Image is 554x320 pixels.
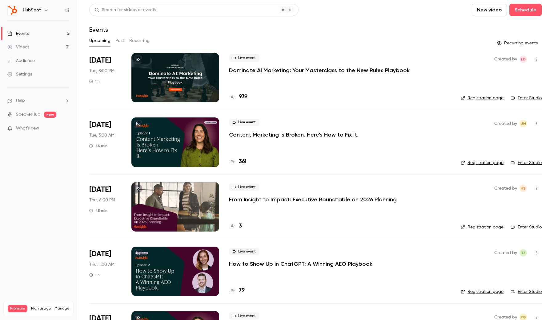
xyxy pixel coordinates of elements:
[23,7,41,13] h6: HubSpot
[16,97,25,104] span: Help
[494,249,517,256] span: Created by
[229,158,247,166] a: 361
[89,68,114,74] span: Tue, 8:00 PM
[7,71,32,77] div: Settings
[494,38,542,48] button: Recurring events
[239,158,247,166] h4: 361
[494,120,517,127] span: Created by
[7,97,70,104] li: help-dropdown-opener
[89,143,107,148] div: 45 min
[520,55,527,63] span: Elika Dizechi
[511,95,542,101] a: Enter Studio
[89,117,122,167] div: Oct 28 Tue, 1:00 PM (Australia/Sydney)
[16,111,40,118] a: SpeakerHub
[520,249,527,256] span: Rimsha Zahid
[8,5,18,15] img: HubSpot
[54,306,69,311] a: Manage
[229,93,247,101] a: 939
[229,67,410,74] a: Dominate AI Marketing: Your Masterclass to the New Rules Playbook
[461,224,504,230] a: Registration page
[461,95,504,101] a: Registration page
[521,249,526,256] span: RZ
[520,185,527,192] span: Heather Smyth
[494,185,517,192] span: Created by
[89,247,122,296] div: Nov 20 Thu, 11:00 AM (Australia/Sydney)
[89,249,111,259] span: [DATE]
[89,273,100,277] div: 1 h
[511,224,542,230] a: Enter Studio
[521,120,526,127] span: JM
[129,36,150,46] button: Recurring
[229,248,259,255] span: Live event
[229,131,359,138] a: Content Marketing Is Broken. Here's How to Fix It.
[239,93,247,101] h4: 939
[472,4,507,16] button: New video
[511,160,542,166] a: Enter Studio
[511,289,542,295] a: Enter Studio
[89,36,110,46] button: Upcoming
[7,44,29,50] div: Videos
[229,312,259,320] span: Live event
[89,185,111,195] span: [DATE]
[94,7,156,13] div: Search for videos or events
[229,196,397,203] a: From Insight to Impact: Executive Roundtable on 2026 Planning
[229,119,259,126] span: Live event
[229,183,259,191] span: Live event
[239,286,245,295] h4: 79
[229,54,259,62] span: Live event
[89,55,111,65] span: [DATE]
[89,208,107,213] div: 45 min
[509,4,542,16] button: Schedule
[521,185,526,192] span: HS
[115,36,124,46] button: Past
[7,58,35,64] div: Audience
[89,26,108,33] h1: Events
[89,261,114,268] span: Thu, 1:00 AM
[62,126,70,131] iframe: Noticeable Trigger
[89,132,114,138] span: Tue, 3:00 AM
[44,112,56,118] span: new
[239,222,242,230] h4: 3
[89,182,122,232] div: Nov 6 Thu, 10:00 AM (America/Denver)
[229,286,245,295] a: 79
[89,79,100,84] div: 1 h
[520,120,527,127] span: Jemima Mohan
[229,260,372,268] a: How to Show Up in ChatGPT: A Winning AEO Playbook
[31,306,51,311] span: Plan usage
[89,53,122,102] div: Oct 14 Tue, 2:00 PM (America/New York)
[16,125,39,132] span: What's new
[461,289,504,295] a: Registration page
[461,160,504,166] a: Registration page
[89,120,111,130] span: [DATE]
[494,55,517,63] span: Created by
[229,222,242,230] a: 3
[8,305,27,312] span: Premium
[7,31,29,37] div: Events
[521,55,526,63] span: ED
[89,197,115,203] span: Thu, 6:00 PM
